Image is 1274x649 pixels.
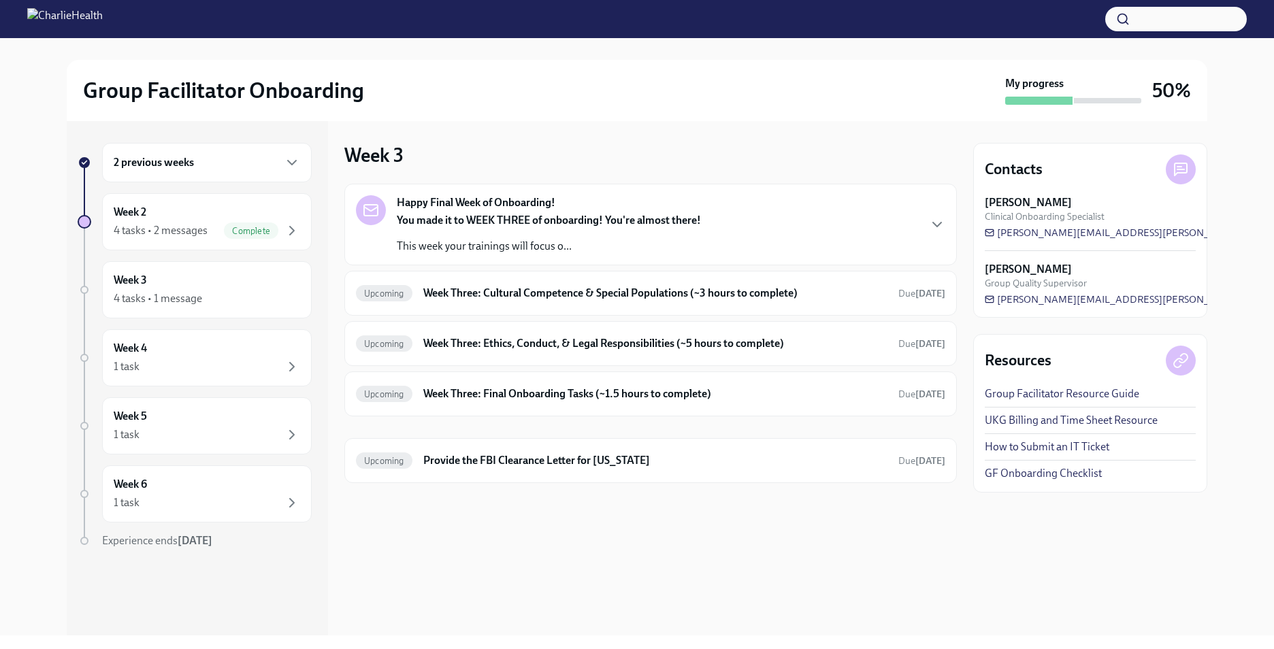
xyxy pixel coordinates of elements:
[985,386,1139,401] a: Group Facilitator Resource Guide
[78,465,312,522] a: Week 61 task
[423,286,887,301] h6: Week Three: Cultural Competence & Special Populations (~3 hours to complete)
[1152,78,1191,103] h3: 50%
[423,453,887,468] h6: Provide the FBI Clearance Letter for [US_STATE]
[915,338,945,350] strong: [DATE]
[78,397,312,454] a: Week 51 task
[114,223,208,238] div: 4 tasks • 2 messages
[985,413,1158,428] a: UKG Billing and Time Sheet Resource
[423,336,887,351] h6: Week Three: Ethics, Conduct, & Legal Responsibilities (~5 hours to complete)
[114,205,146,220] h6: Week 2
[114,155,194,170] h6: 2 previous weeks
[78,329,312,386] a: Week 41 task
[898,337,945,350] span: September 23rd, 2025 09:00
[985,439,1109,454] a: How to Submit an IT Ticket
[114,291,202,306] div: 4 tasks • 1 message
[985,466,1102,481] a: GF Onboarding Checklist
[915,388,945,400] strong: [DATE]
[78,261,312,318] a: Week 34 tasks • 1 message
[356,288,412,299] span: Upcoming
[102,534,212,547] span: Experience ends
[397,195,555,210] strong: Happy Final Week of Onboarding!
[356,389,412,399] span: Upcoming
[356,383,945,405] a: UpcomingWeek Three: Final Onboarding Tasks (~1.5 hours to complete)Due[DATE]
[985,262,1072,277] strong: [PERSON_NAME]
[898,388,945,401] span: September 21st, 2025 09:00
[915,288,945,299] strong: [DATE]
[114,495,140,510] div: 1 task
[224,226,278,236] span: Complete
[985,277,1087,290] span: Group Quality Supervisor
[985,350,1051,371] h4: Resources
[985,159,1043,180] h4: Contacts
[27,8,103,30] img: CharlieHealth
[915,455,945,467] strong: [DATE]
[898,388,945,400] span: Due
[898,338,945,350] span: Due
[178,534,212,547] strong: [DATE]
[898,455,945,467] span: Due
[356,456,412,466] span: Upcoming
[114,341,147,356] h6: Week 4
[102,143,312,182] div: 2 previous weeks
[114,477,147,492] h6: Week 6
[423,386,887,401] h6: Week Three: Final Onboarding Tasks (~1.5 hours to complete)
[898,454,945,467] span: October 8th, 2025 09:00
[356,339,412,349] span: Upcoming
[83,77,364,104] h2: Group Facilitator Onboarding
[397,239,701,254] p: This week your trainings will focus o...
[1005,76,1064,91] strong: My progress
[114,273,147,288] h6: Week 3
[898,288,945,299] span: Due
[344,143,404,167] h3: Week 3
[114,409,147,424] h6: Week 5
[114,359,140,374] div: 1 task
[356,282,945,304] a: UpcomingWeek Three: Cultural Competence & Special Populations (~3 hours to complete)Due[DATE]
[356,333,945,354] a: UpcomingWeek Three: Ethics, Conduct, & Legal Responsibilities (~5 hours to complete)Due[DATE]
[78,193,312,250] a: Week 24 tasks • 2 messagesComplete
[114,427,140,442] div: 1 task
[985,195,1072,210] strong: [PERSON_NAME]
[397,214,701,227] strong: You made it to WEEK THREE of onboarding! You're almost there!
[898,287,945,300] span: September 23rd, 2025 09:00
[985,210,1105,223] span: Clinical Onboarding Specialist
[356,450,945,471] a: UpcomingProvide the FBI Clearance Letter for [US_STATE]Due[DATE]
